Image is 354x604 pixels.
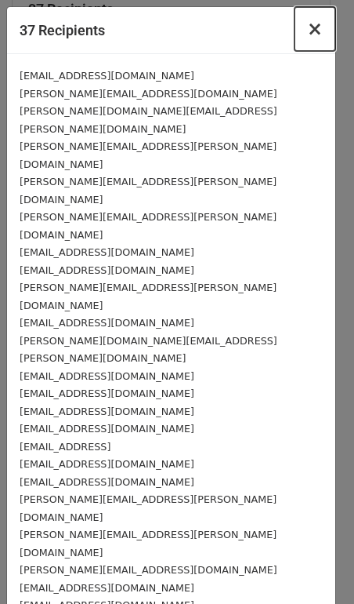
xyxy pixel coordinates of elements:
[20,406,194,417] small: [EMAIL_ADDRESS][DOMAIN_NAME]
[20,476,194,488] small: [EMAIL_ADDRESS][DOMAIN_NAME]
[20,211,276,241] small: [PERSON_NAME][EMAIL_ADDRESS][PERSON_NAME][DOMAIN_NAME]
[20,88,277,100] small: [PERSON_NAME][EMAIL_ADDRESS][DOMAIN_NAME]
[20,564,277,576] small: [PERSON_NAME][EMAIL_ADDRESS][DOMAIN_NAME]
[20,458,194,470] small: [EMAIL_ADDRESS][DOMAIN_NAME]
[307,18,323,40] span: ×
[20,105,277,135] small: [PERSON_NAME][DOMAIN_NAME][EMAIL_ADDRESS][PERSON_NAME][DOMAIN_NAME]
[20,335,277,365] small: [PERSON_NAME][DOMAIN_NAME][EMAIL_ADDRESS][PERSON_NAME][DOMAIN_NAME]
[20,493,276,523] small: [PERSON_NAME][EMAIL_ADDRESS][PERSON_NAME][DOMAIN_NAME]
[20,529,276,559] small: [PERSON_NAME][EMAIL_ADDRESS][PERSON_NAME][DOMAIN_NAME]
[276,529,354,604] iframe: Chat Widget
[20,140,276,170] small: [PERSON_NAME][EMAIL_ADDRESS][PERSON_NAME][DOMAIN_NAME]
[20,317,194,329] small: [EMAIL_ADDRESS][DOMAIN_NAME]
[20,388,194,399] small: [EMAIL_ADDRESS][DOMAIN_NAME]
[20,246,194,258] small: [EMAIL_ADDRESS][DOMAIN_NAME]
[20,282,276,311] small: [PERSON_NAME][EMAIL_ADDRESS][PERSON_NAME][DOMAIN_NAME]
[20,441,110,453] small: [EMAIL_ADDRESS]
[20,582,194,594] small: [EMAIL_ADDRESS][DOMAIN_NAME]
[294,7,335,51] button: Close
[20,264,194,276] small: [EMAIL_ADDRESS][DOMAIN_NAME]
[20,370,194,382] small: [EMAIL_ADDRESS][DOMAIN_NAME]
[20,20,105,41] h5: 37 Recipients
[20,176,276,206] small: [PERSON_NAME][EMAIL_ADDRESS][PERSON_NAME][DOMAIN_NAME]
[20,423,194,435] small: [EMAIL_ADDRESS][DOMAIN_NAME]
[20,70,194,82] small: [EMAIL_ADDRESS][DOMAIN_NAME]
